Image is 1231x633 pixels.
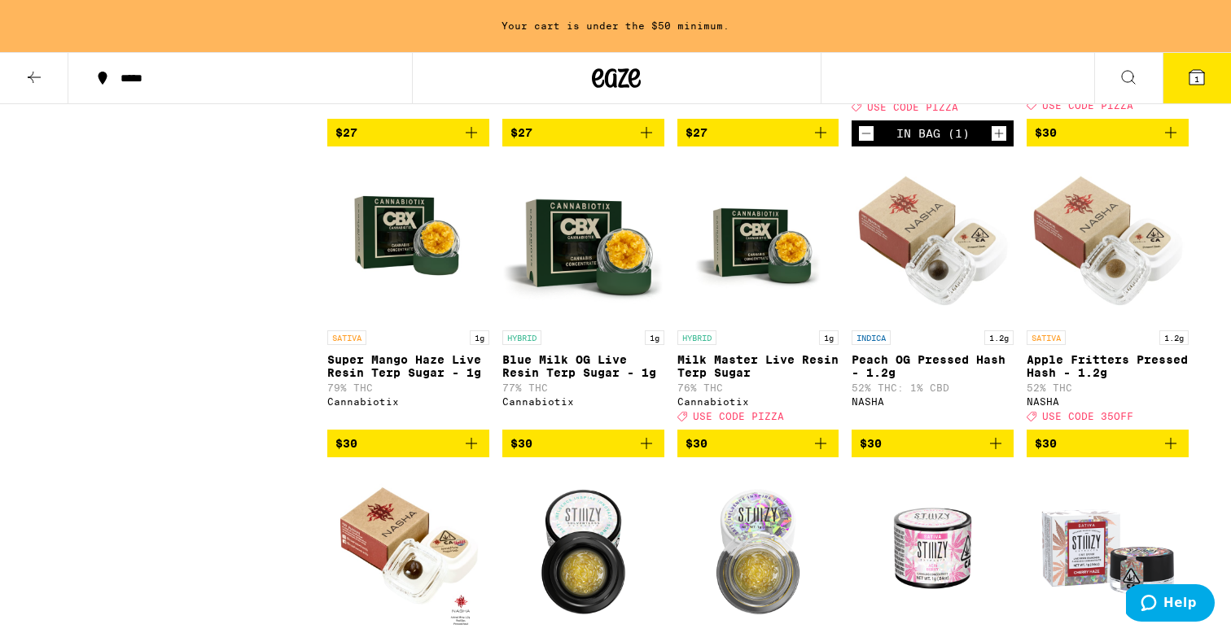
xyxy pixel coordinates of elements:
[858,125,874,142] button: Decrement
[327,353,489,379] p: Super Mango Haze Live Resin Terp Sugar - 1g
[677,159,839,430] a: Open page for Milk Master Live Resin Terp Sugar from Cannabiotix
[1027,382,1189,393] p: 52% THC
[852,353,1014,379] p: Peach OG Pressed Hash - 1.2g
[819,330,839,345] p: 1g
[677,353,839,379] p: Milk Master Live Resin Terp Sugar
[693,411,784,421] span: USE CODE PIZZA
[510,437,532,450] span: $30
[984,330,1014,345] p: 1.2g
[1027,119,1189,146] button: Add to bag
[327,382,489,393] p: 79% THC
[896,127,970,140] div: In Bag (1)
[1042,411,1133,421] span: USE CODE 35OFF
[1027,159,1189,322] img: NASHA - Apple Fritters Pressed Hash - 1.2g
[327,470,489,633] img: NASHA - Animal Mintz Pressed Hash - 1.2g
[502,430,664,457] button: Add to bag
[677,470,839,633] img: STIIIZY - Papaya Punch Live Resin Diamonds - 1g
[677,430,839,457] button: Add to bag
[867,102,958,112] span: USE CODE PIZZA
[852,396,1014,407] div: NASHA
[470,330,489,345] p: 1g
[686,126,707,139] span: $27
[510,126,532,139] span: $27
[860,437,882,450] span: $30
[327,330,366,345] p: SATIVA
[502,470,664,633] img: STIIIZY - Mochi Gelato Live Resin Diamonds - 1g
[1027,430,1189,457] button: Add to bag
[502,159,664,322] img: Cannabiotix - Blue Milk OG Live Resin Terp Sugar - 1g
[502,353,664,379] p: Blue Milk OG Live Resin Terp Sugar - 1g
[1126,584,1215,625] iframe: Opens a widget where you can find more information
[1027,353,1189,379] p: Apple Fritters Pressed Hash - 1.2g
[327,159,489,430] a: Open page for Super Mango Haze Live Resin Terp Sugar - 1g from Cannabiotix
[852,159,1014,322] img: NASHA - Peach OG Pressed Hash - 1.2g
[1042,100,1133,111] span: USE CODE PIZZA
[686,437,707,450] span: $30
[677,396,839,407] div: Cannabiotix
[852,430,1014,457] button: Add to bag
[502,119,664,146] button: Add to bag
[502,396,664,407] div: Cannabiotix
[645,330,664,345] p: 1g
[991,125,1007,142] button: Increment
[1027,470,1189,633] img: STIIIZY - Cherry Haze Live Resin Diamonds - 1g
[335,126,357,139] span: $27
[852,382,1014,393] p: 52% THC: 1% CBD
[677,119,839,146] button: Add to bag
[852,330,891,345] p: INDICA
[327,396,489,407] div: Cannabiotix
[1163,53,1231,103] button: 1
[327,430,489,457] button: Add to bag
[677,330,716,345] p: HYBRID
[502,330,541,345] p: HYBRID
[502,159,664,430] a: Open page for Blue Milk OG Live Resin Terp Sugar - 1g from Cannabiotix
[1035,126,1057,139] span: $30
[1027,330,1066,345] p: SATIVA
[1027,159,1189,430] a: Open page for Apple Fritters Pressed Hash - 1.2g from NASHA
[677,159,839,322] img: Cannabiotix - Milk Master Live Resin Terp Sugar
[1194,74,1199,84] span: 1
[335,437,357,450] span: $30
[852,159,1014,430] a: Open page for Peach OG Pressed Hash - 1.2g from NASHA
[1159,330,1189,345] p: 1.2g
[327,159,489,322] img: Cannabiotix - Super Mango Haze Live Resin Terp Sugar - 1g
[1035,437,1057,450] span: $30
[502,382,664,393] p: 77% THC
[327,119,489,146] button: Add to bag
[852,470,1014,633] img: STIIIZY - Acai Berry Live Resin Diamonds - 1g
[1027,396,1189,407] div: NASHA
[677,382,839,393] p: 76% THC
